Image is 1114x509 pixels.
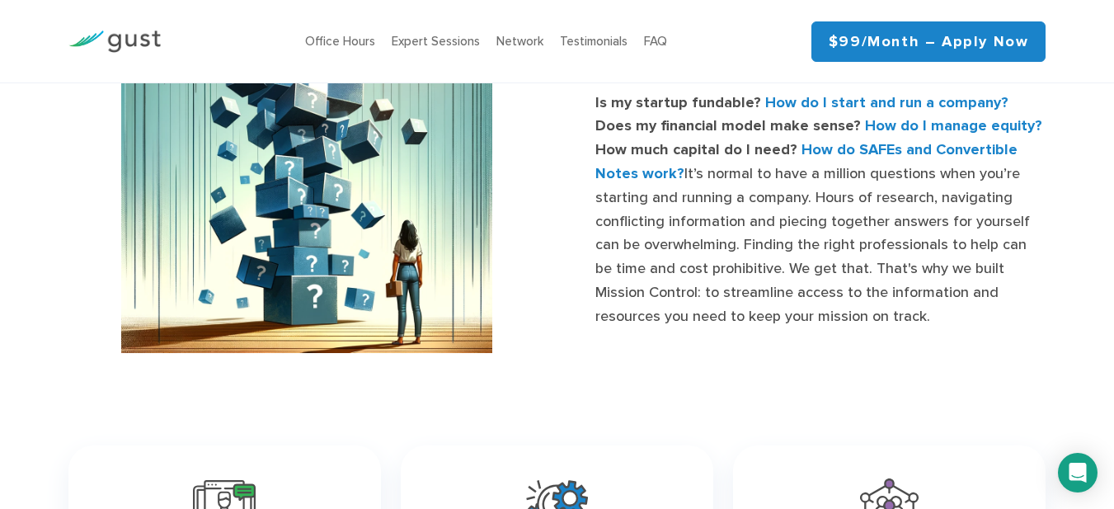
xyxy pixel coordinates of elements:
[305,34,375,49] a: Office Hours
[595,141,1018,182] strong: How do SAFEs and Convertible Notes work?
[811,21,1046,62] a: $99/month – Apply Now
[765,94,1008,111] strong: How do I start and run a company?
[839,331,1114,509] iframe: Chat Widget
[595,92,1046,329] p: It’s normal to have a million questions when you’re starting and running a company. Hours of rese...
[644,34,667,49] a: FAQ
[496,34,543,49] a: Network
[595,141,797,158] strong: How much capital do I need?
[595,94,761,111] strong: Is my startup fundable?
[595,117,861,134] strong: Does my financial model make sense?
[392,34,480,49] a: Expert Sessions
[865,117,1042,134] strong: How do I manage equity?
[560,34,628,49] a: Testimonials
[68,31,161,53] img: Gust Logo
